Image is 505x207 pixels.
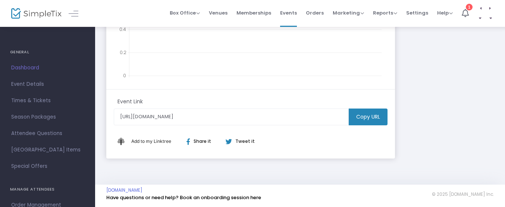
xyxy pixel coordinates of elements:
[349,109,388,125] m-button: Copy URL
[209,3,228,22] span: Venues
[170,9,200,16] span: Box Office
[437,9,453,16] span: Help
[466,4,473,10] div: 1
[106,194,261,201] a: Have questions or need help? Book an onboarding session here
[11,161,84,171] span: Special Offers
[11,96,84,106] span: Times & Tickets
[333,9,364,16] span: Marketing
[129,132,173,150] button: Add This to My Linktree
[10,182,85,197] h4: MANAGE ATTENDEES
[11,112,84,122] span: Season Packages
[280,3,297,22] span: Events
[10,45,85,60] h4: GENERAL
[373,9,397,16] span: Reports
[179,138,225,145] div: Share it
[406,3,428,22] span: Settings
[218,138,258,145] div: Tweet it
[11,79,84,89] span: Event Details
[131,138,171,144] span: Add to my Linktree
[236,3,271,22] span: Memberships
[432,191,494,197] span: © 2025 [DOMAIN_NAME] Inc.
[11,145,84,155] span: [GEOGRAPHIC_DATA] Items
[11,63,84,73] span: Dashboard
[106,187,142,193] a: [DOMAIN_NAME]
[11,129,84,138] span: Attendee Questions
[117,98,143,106] m-panel-subtitle: Event Link
[306,3,324,22] span: Orders
[117,138,129,145] img: linktree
